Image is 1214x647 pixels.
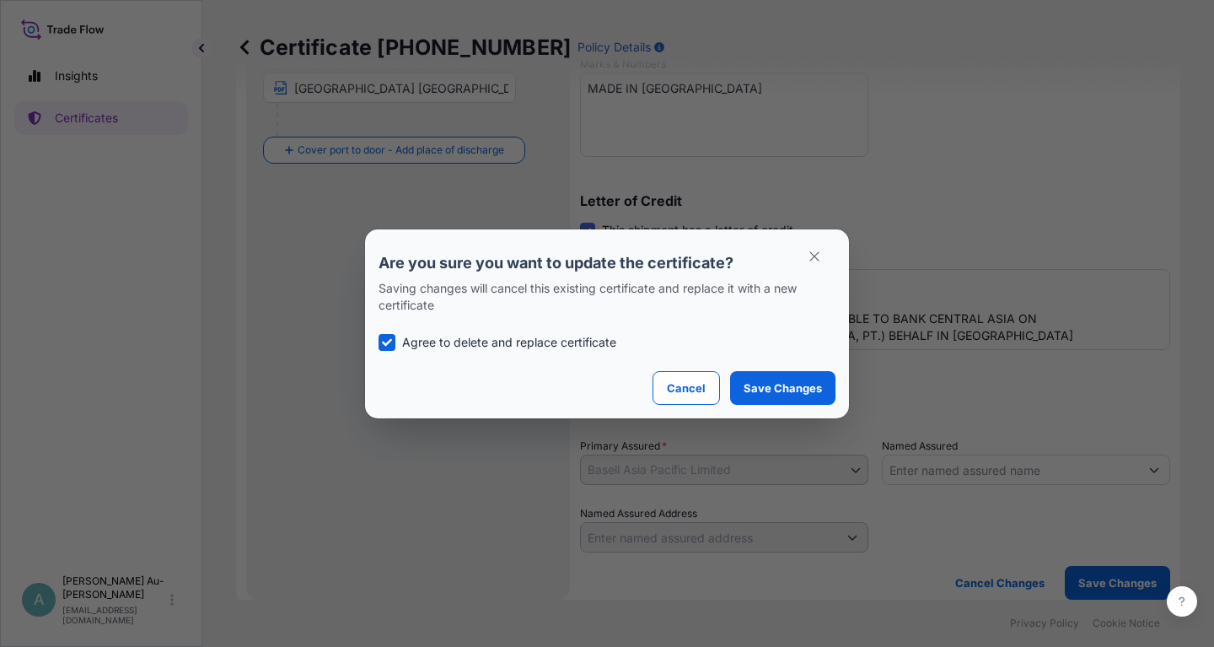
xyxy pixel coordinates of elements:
p: Saving changes will cancel this existing certificate and replace it with a new certificate [379,280,835,314]
p: Save Changes [744,380,822,396]
p: Are you sure you want to update the certificate? [379,253,835,273]
p: Cancel [667,380,706,396]
button: Cancel [653,371,720,405]
button: Save Changes [730,371,835,405]
p: Agree to delete and replace certificate [402,334,616,351]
